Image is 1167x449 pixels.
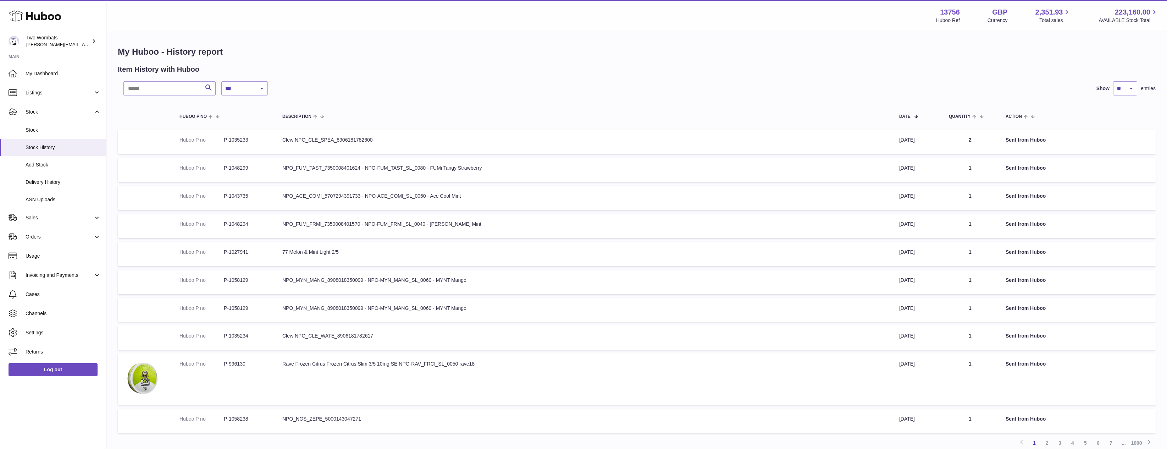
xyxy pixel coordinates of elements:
span: Usage [26,253,101,259]
dd: P-1058129 [224,277,268,284]
strong: Sent from Huboo [1006,305,1046,311]
dt: Huboo P no [179,165,224,171]
td: [DATE] [892,214,942,238]
div: Two Wombats [26,34,90,48]
span: Huboo P no [179,114,207,119]
td: NPO_FUM_FRMI_7350008401570 - NPO-FUM_FRMI_SL_0040 - [PERSON_NAME] Mint [275,214,892,238]
td: Clew NPO_CLE_SPEA_8906181782600 [275,130,892,154]
td: 77 Melon & Mint Light 2/5 [275,242,892,266]
label: Show [1096,85,1110,92]
td: [DATE] [892,242,942,266]
span: [PERSON_NAME][EMAIL_ADDRESS][DOMAIN_NAME] [26,42,142,47]
h1: My Huboo - History report [118,46,1156,58]
strong: Sent from Huboo [1006,361,1046,367]
span: Sales [26,214,93,221]
div: Huboo Ref [936,17,960,24]
dd: P-1048294 [224,221,268,228]
dd: P-1035233 [224,137,268,143]
dt: Huboo P no [179,333,224,339]
span: Cases [26,291,101,298]
td: NPO_MYN_MANG_8908018350099 - NPO-MYN_MANG_SL_0060 - MYNT Mango [275,298,892,322]
td: 2 [942,130,999,154]
td: NPO_NOS_ZEPE_5000143047271 [275,409,892,433]
a: 223,160.00 AVAILABLE Stock Total [1099,7,1158,24]
span: Action [1006,114,1022,119]
span: entries [1141,85,1156,92]
span: Orders [26,234,93,240]
strong: Sent from Huboo [1006,249,1046,255]
span: Date [899,114,911,119]
dt: Huboo P no [179,361,224,367]
strong: Sent from Huboo [1006,165,1046,171]
td: Clew NPO_CLE_WATE_8906181782617 [275,325,892,350]
td: 1 [942,270,999,294]
td: 1 [942,242,999,266]
td: [DATE] [892,354,942,405]
td: 1 [942,354,999,405]
td: [DATE] [892,325,942,350]
span: ASN Uploads [26,196,101,203]
dt: Huboo P no [179,249,224,256]
span: Add Stock [26,161,101,168]
span: Invoicing and Payments [26,272,93,279]
td: 1 [942,214,999,238]
td: [DATE] [892,409,942,433]
strong: Sent from Huboo [1006,333,1046,339]
span: Stock [26,109,93,115]
span: Delivery History [26,179,101,186]
td: NPO_MYN_MANG_8908018350099 - NPO-MYN_MANG_SL_0060 - MYNT Mango [275,270,892,294]
td: [DATE] [892,270,942,294]
span: Quantity [949,114,970,119]
span: Listings [26,89,93,96]
td: 1 [942,186,999,210]
td: 1 [942,409,999,433]
span: Stock History [26,144,101,151]
span: Returns [26,349,101,355]
span: 2,351.93 [1035,7,1063,17]
dt: Huboo P no [179,221,224,228]
span: Settings [26,329,101,336]
strong: Sent from Huboo [1006,277,1046,283]
dt: Huboo P no [179,416,224,422]
td: [DATE] [892,298,942,322]
strong: 13756 [940,7,960,17]
dd: P-996130 [224,361,268,367]
img: alan@twowombats.com [9,36,19,46]
strong: Sent from Huboo [1006,137,1046,143]
td: 1 [942,298,999,322]
td: [DATE] [892,158,942,182]
span: Channels [26,310,101,317]
span: Description [282,114,311,119]
a: Log out [9,363,98,376]
td: Rave Frozen Citrus Frozen Citrus Slim 3/5 10mg SE NPO-RAV_FRCI_SL_0050 rave18 [275,354,892,405]
span: Stock [26,127,101,133]
strong: Sent from Huboo [1006,221,1046,227]
dt: Huboo P no [179,137,224,143]
strong: Sent from Huboo [1006,416,1046,422]
dt: Huboo P no [179,193,224,199]
h2: Item History with Huboo [118,65,199,74]
div: Currency [988,17,1008,24]
td: 1 [942,325,999,350]
strong: Sent from Huboo [1006,193,1046,199]
dd: P-1048299 [224,165,268,171]
img: Rave_Frozen_Citrus_Slim_3_5_10mg_Nicotine_Pouches-5905311227724.webp [125,361,160,396]
strong: GBP [992,7,1007,17]
a: 2,351.93 Total sales [1035,7,1071,24]
span: 223,160.00 [1115,7,1150,17]
dd: P-1043735 [224,193,268,199]
span: Total sales [1039,17,1071,24]
dt: Huboo P no [179,277,224,284]
td: [DATE] [892,130,942,154]
dd: P-1035234 [224,333,268,339]
dd: P-1058129 [224,305,268,312]
dt: Huboo P no [179,305,224,312]
span: My Dashboard [26,70,101,77]
span: AVAILABLE Stock Total [1099,17,1158,24]
dd: P-1058238 [224,416,268,422]
td: [DATE] [892,186,942,210]
td: 1 [942,158,999,182]
td: NPO_FUM_TAST_7350008401624 - NPO-FUM_TAST_SL_0080 - FUMi Tangy Strawberry [275,158,892,182]
dd: P-1027941 [224,249,268,256]
td: NPO_ACE_COMI_5707294391733 - NPO-ACE_COMI_SL_0060 - Ace Cool Mint [275,186,892,210]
